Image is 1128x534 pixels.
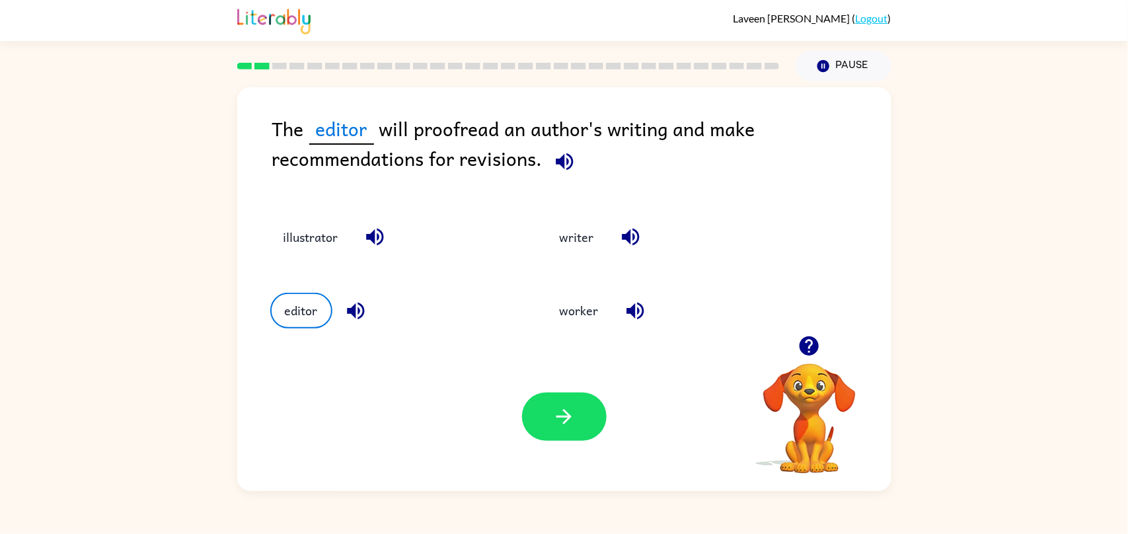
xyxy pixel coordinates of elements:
span: Laveen [PERSON_NAME] [733,12,852,24]
button: worker [546,293,612,328]
a: Logout [856,12,888,24]
button: editor [270,293,332,328]
video: Your browser must support playing .mp4 files to use Literably. Please try using another browser. [743,343,876,475]
div: The will proofread an author's writing and make recommendations for revisions. [272,114,891,193]
button: writer [546,219,607,255]
button: illustrator [270,219,352,255]
div: ( ) [733,12,891,24]
img: Literably [237,5,311,34]
span: editor [309,114,374,145]
button: Pause [796,51,891,81]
